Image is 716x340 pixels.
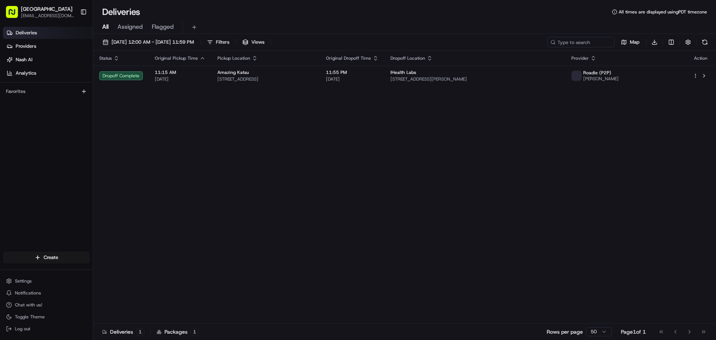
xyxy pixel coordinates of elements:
[390,76,559,82] span: [STREET_ADDRESS][PERSON_NAME]
[3,3,77,21] button: [GEOGRAPHIC_DATA][EMAIL_ADDRESS][DOMAIN_NAME]
[204,37,233,47] button: Filters
[326,69,379,75] span: 11:55 PM
[3,85,90,97] div: Favorites
[3,300,90,310] button: Chat with us!
[15,302,42,308] span: Chat with us!
[326,76,379,82] span: [DATE]
[390,55,425,61] span: Dropoff Location
[191,328,199,335] div: 1
[16,43,36,50] span: Providers
[44,254,58,261] span: Create
[99,37,197,47] button: [DATE] 12:00 AM - [DATE] 11:59 PM
[619,9,707,15] span: All times are displayed using PDT timezone
[16,29,37,36] span: Deliveries
[239,37,268,47] button: Views
[547,328,583,336] p: Rows per page
[3,252,90,263] button: Create
[3,312,90,322] button: Toggle Theme
[15,314,45,320] span: Toggle Theme
[99,55,112,61] span: Status
[583,76,619,82] span: [PERSON_NAME]
[136,328,144,335] div: 1
[217,55,250,61] span: Pickup Location
[155,76,205,82] span: [DATE]
[621,328,646,336] div: Page 1 of 1
[3,324,90,334] button: Log out
[21,5,72,13] button: [GEOGRAPHIC_DATA]
[216,39,229,46] span: Filters
[157,328,199,336] div: Packages
[547,37,615,47] input: Type to search
[571,55,589,61] span: Provider
[3,276,90,286] button: Settings
[16,56,32,63] span: Nash AI
[16,70,36,77] span: Analytics
[117,22,143,31] span: Assigned
[152,22,174,31] span: Flagged
[21,13,74,19] button: [EMAIL_ADDRESS][DOMAIN_NAME]
[155,55,198,61] span: Original Pickup Time
[390,69,416,75] span: IHealth Labs
[3,40,93,52] a: Providers
[217,76,314,82] span: [STREET_ADDRESS]
[3,27,93,39] a: Deliveries
[102,328,144,336] div: Deliveries
[15,290,41,296] span: Notifications
[217,69,249,75] span: Amazing Katsu
[583,70,611,76] span: Roadie (P2P)
[693,55,709,61] div: Action
[15,278,32,284] span: Settings
[630,39,640,46] span: Map
[112,39,194,46] span: [DATE] 12:00 AM - [DATE] 11:59 PM
[251,39,264,46] span: Views
[618,37,643,47] button: Map
[15,326,30,332] span: Log out
[700,37,710,47] button: Refresh
[3,67,93,79] a: Analytics
[155,69,205,75] span: 11:15 AM
[3,54,93,66] a: Nash AI
[326,55,371,61] span: Original Dropoff Time
[102,22,109,31] span: All
[3,288,90,298] button: Notifications
[102,6,140,18] h1: Deliveries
